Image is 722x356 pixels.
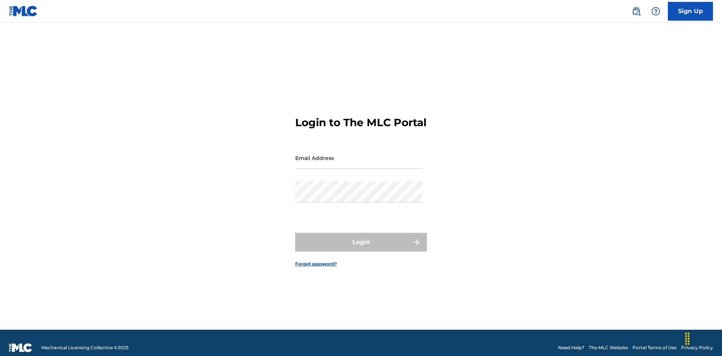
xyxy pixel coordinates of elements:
div: Help [648,4,663,19]
a: The MLC Website [589,344,628,351]
a: Sign Up [668,2,713,21]
img: help [651,7,660,16]
iframe: Chat Widget [684,320,722,356]
div: Drag [681,327,693,350]
img: search [632,7,641,16]
img: logo [9,343,32,352]
h3: Login to The MLC Portal [295,116,426,129]
span: Mechanical Licensing Collective © 2025 [41,344,129,351]
img: MLC Logo [9,6,38,17]
a: Privacy Policy [681,344,713,351]
a: Portal Terms of Use [633,344,676,351]
a: Forgot password? [295,261,337,267]
a: Need Help? [558,344,584,351]
a: Public Search [629,4,644,19]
